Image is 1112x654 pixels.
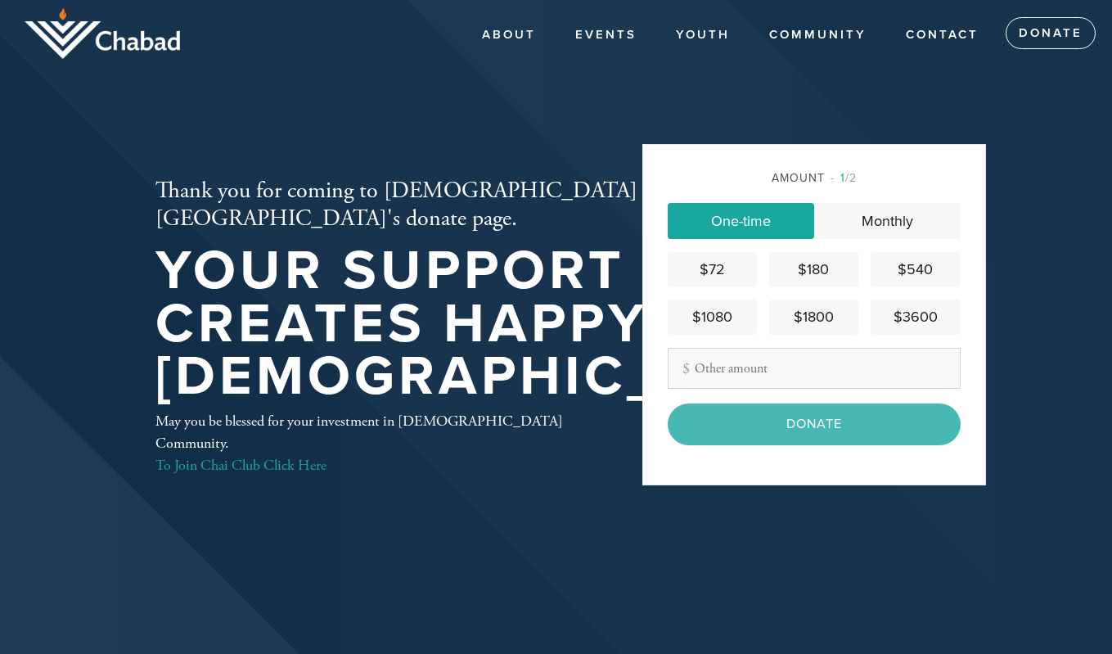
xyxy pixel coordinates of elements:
[757,20,879,51] a: COMMUNITY
[877,259,953,281] div: $540
[25,8,180,59] img: logo_half.png
[769,252,858,287] a: $180
[769,300,858,335] a: $1800
[668,348,961,389] input: Other amount
[776,306,852,328] div: $1800
[668,252,757,287] a: $72
[470,20,548,51] a: About
[155,245,858,404] h1: Your support creates happy [DEMOGRAPHIC_DATA]!
[894,20,991,51] a: Contact
[776,259,852,281] div: $180
[155,178,858,232] h2: Thank you for coming to [DEMOGRAPHIC_DATA][GEOGRAPHIC_DATA]'s donate page.
[674,306,750,328] div: $1080
[668,300,757,335] a: $1080
[668,169,961,187] div: Amount
[563,20,649,51] a: Events
[831,171,857,185] span: /2
[877,306,953,328] div: $3600
[871,252,960,287] a: $540
[668,203,814,239] a: One-time
[814,203,961,239] a: Monthly
[674,259,750,281] div: $72
[155,410,589,476] div: May you be blessed for your investment in [DEMOGRAPHIC_DATA] Community.
[1006,17,1096,50] a: Donate
[871,300,960,335] a: $3600
[664,20,742,51] a: YOUTH
[840,171,845,185] span: 1
[155,456,326,475] a: To Join Chai Club Click Here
